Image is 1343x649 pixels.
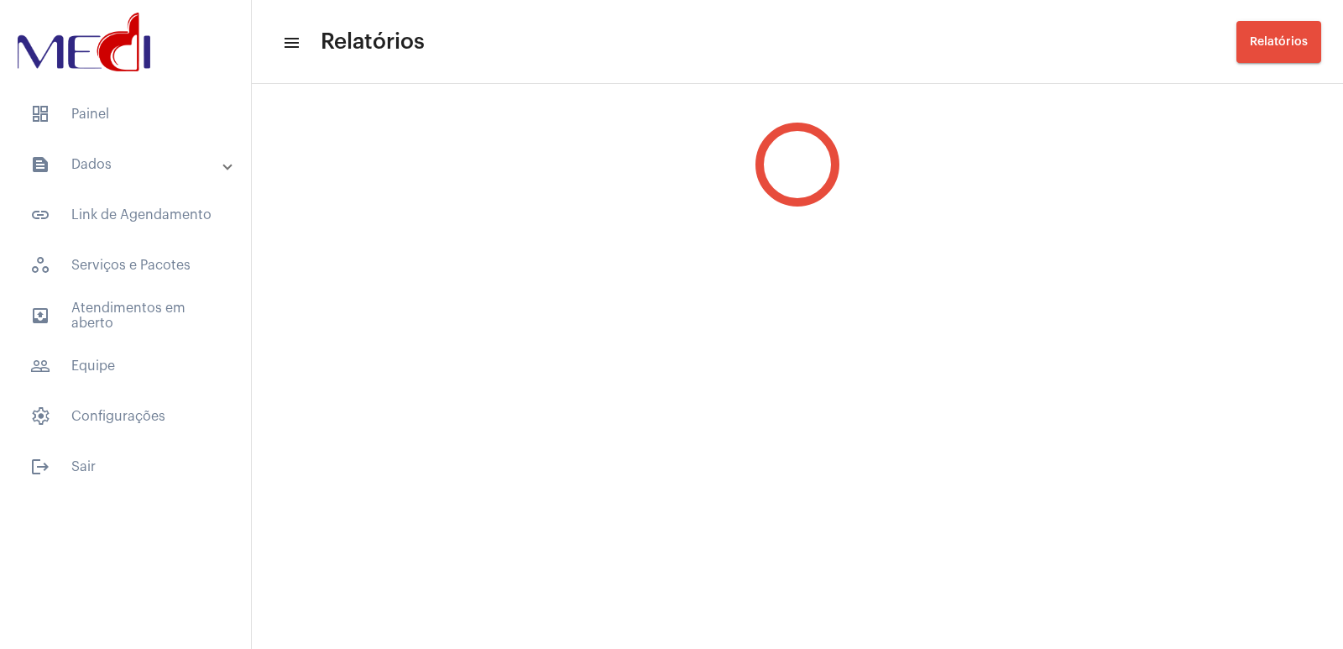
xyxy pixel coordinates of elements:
[17,94,234,134] span: Painel
[30,255,50,275] span: sidenav icon
[17,396,234,437] span: Configurações
[282,33,299,53] mat-icon: sidenav icon
[1250,36,1308,48] span: Relatórios
[17,245,234,285] span: Serviços e Pacotes
[30,457,50,477] mat-icon: sidenav icon
[1236,21,1321,63] button: Relatórios
[17,447,234,487] span: Sair
[17,195,234,235] span: Link de Agendamento
[17,296,234,336] span: Atendimentos em aberto
[17,346,234,386] span: Equipe
[30,406,50,427] span: sidenav icon
[30,104,50,124] span: sidenav icon
[30,356,50,376] mat-icon: sidenav icon
[10,144,251,185] mat-expansion-panel-header: sidenav iconDados
[13,8,154,76] img: d3a1b5fa-500b-b90f-5a1c-719c20e9830b.png
[321,29,425,55] span: Relatórios
[30,154,224,175] mat-panel-title: Dados
[30,205,50,225] mat-icon: sidenav icon
[30,306,50,326] mat-icon: sidenav icon
[30,154,50,175] mat-icon: sidenav icon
